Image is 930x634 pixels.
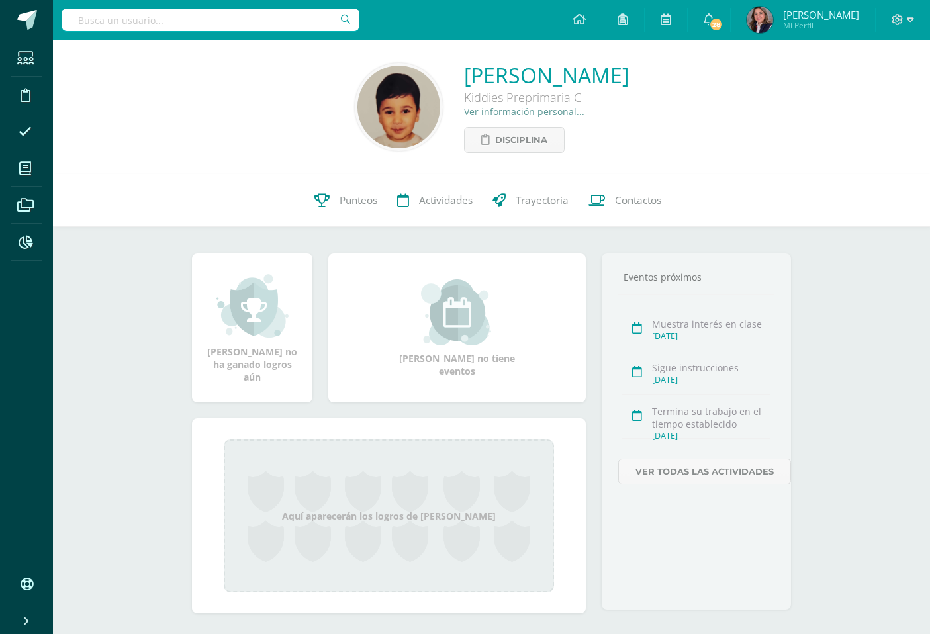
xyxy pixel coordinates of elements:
a: Actividades [387,174,483,227]
div: Aquí aparecerán los logros de [PERSON_NAME] [224,439,554,592]
div: [DATE] [652,330,770,341]
div: Termina su trabajo en el tiempo establecido [652,405,770,430]
span: Punteos [340,193,377,207]
a: Contactos [579,174,671,227]
span: Actividades [419,193,473,207]
a: [PERSON_NAME] [464,61,629,89]
span: 28 [709,17,723,32]
img: 02931eb9dfe038bacbf7301e4bb6166e.png [747,7,773,33]
a: Ver información personal... [464,105,584,118]
div: Kiddies Preprimaria C [464,89,629,105]
div: Eventos próximos [618,271,774,283]
span: Contactos [615,193,661,207]
span: Trayectoria [516,193,569,207]
div: [PERSON_NAME] no ha ganado logros aún [205,273,299,383]
div: [PERSON_NAME] no tiene eventos [391,279,524,377]
div: [DATE] [652,374,770,385]
div: Sigue instrucciones [652,361,770,374]
input: Busca un usuario... [62,9,359,31]
a: Trayectoria [483,174,579,227]
a: Ver todas las actividades [618,459,791,484]
a: Punteos [304,174,387,227]
div: Muestra interés en clase [652,318,770,330]
img: 21c1441bfa34e05481a35ddd01318c96.png [357,66,440,148]
span: [PERSON_NAME] [783,8,859,21]
span: Mi Perfil [783,20,859,31]
span: Disciplina [495,128,547,152]
img: event_small.png [421,279,493,345]
div: [DATE] [652,430,770,441]
img: achievement_small.png [216,273,289,339]
a: Disciplina [464,127,565,153]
